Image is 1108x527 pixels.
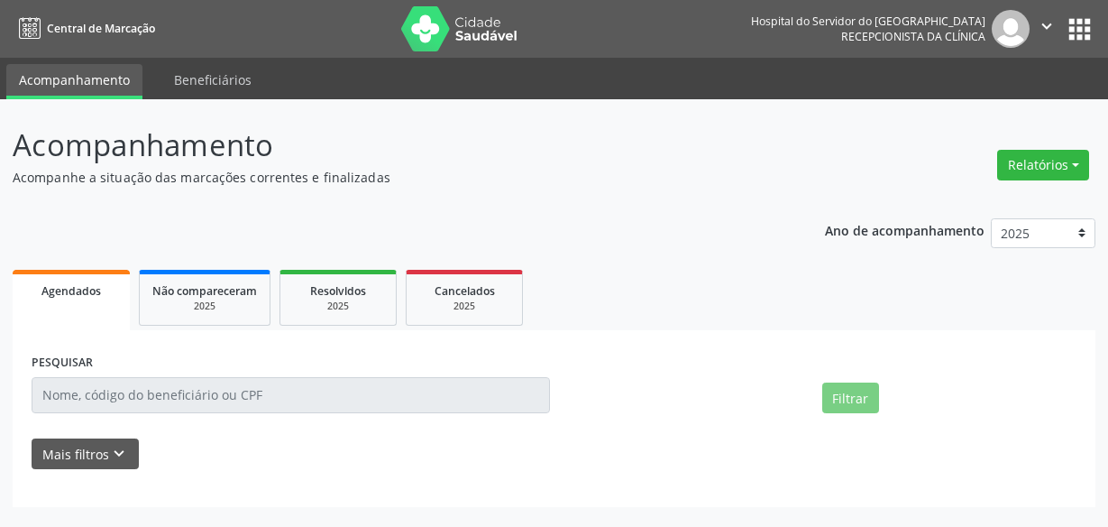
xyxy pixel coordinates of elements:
a: Beneficiários [161,64,264,96]
button: Relatórios [997,150,1089,180]
button: Filtrar [822,383,879,413]
span: Resolvidos [310,283,366,299]
a: Acompanhamento [6,64,142,99]
button:  [1030,10,1064,48]
div: 2025 [419,300,509,313]
p: Ano de acompanhamento [825,218,984,241]
a: Central de Marcação [13,14,155,43]
div: 2025 [152,300,257,313]
span: Central de Marcação [47,21,155,36]
input: Nome, código do beneficiário ou CPF [32,377,550,413]
i:  [1037,16,1057,36]
p: Acompanhe a situação das marcações correntes e finalizadas [13,168,771,187]
i: keyboard_arrow_down [109,444,129,464]
span: Recepcionista da clínica [841,29,985,44]
p: Acompanhamento [13,123,771,168]
label: PESQUISAR [32,349,93,377]
button: Mais filtroskeyboard_arrow_down [32,439,139,470]
span: Agendados [41,283,101,299]
button: apps [1064,14,1095,45]
div: 2025 [293,300,383,313]
img: img [992,10,1030,48]
span: Cancelados [435,283,495,299]
div: Hospital do Servidor do [GEOGRAPHIC_DATA] [751,14,985,29]
span: Não compareceram [152,283,257,299]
